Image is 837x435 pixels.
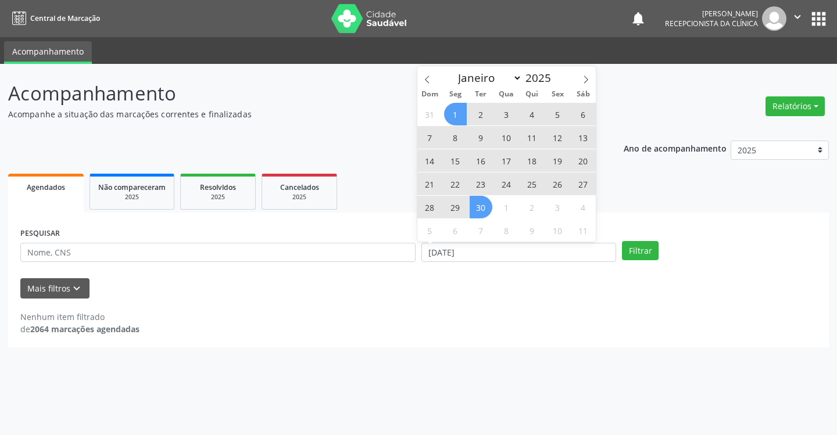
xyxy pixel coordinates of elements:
span: Outubro 2, 2025 [521,196,543,218]
span: Setembro 22, 2025 [444,172,467,195]
span: Outubro 11, 2025 [572,219,595,242]
span: Setembro 8, 2025 [444,126,467,149]
span: Setembro 7, 2025 [419,126,441,149]
span: Agendados [27,182,65,192]
span: Outubro 10, 2025 [546,219,569,242]
span: Setembro 26, 2025 [546,172,569,195]
span: Setembro 15, 2025 [444,149,467,172]
span: Qui [519,91,545,98]
span: Setembro 14, 2025 [419,149,441,172]
span: Agosto 31, 2025 [419,103,441,125]
span: Setembro 13, 2025 [572,126,595,149]
p: Acompanhamento [8,79,582,108]
span: Outubro 6, 2025 [444,219,467,242]
label: PESQUISAR [20,225,60,243]
a: Acompanhamento [4,41,92,64]
span: Setembro 16, 2025 [470,149,492,172]
button: notifications [630,10,646,27]
span: Qua [493,91,519,98]
div: 2025 [189,193,247,202]
strong: 2064 marcações agendadas [30,323,139,335]
span: Setembro 9, 2025 [470,126,492,149]
span: Ter [468,91,493,98]
span: Outubro 1, 2025 [495,196,518,218]
span: Setembro 17, 2025 [495,149,518,172]
div: de [20,323,139,335]
span: Não compareceram [98,182,166,192]
a: Central de Marcação [8,9,100,28]
span: Outubro 4, 2025 [572,196,595,218]
span: Setembro 21, 2025 [419,172,441,195]
span: Setembro 29, 2025 [444,196,467,218]
button: apps [809,9,829,29]
div: 2025 [270,193,328,202]
button:  [786,6,809,31]
span: Sex [545,91,570,98]
div: [PERSON_NAME] [665,9,758,19]
span: Setembro 10, 2025 [495,126,518,149]
span: Setembro 11, 2025 [521,126,543,149]
span: Dom [417,91,443,98]
span: Outubro 5, 2025 [419,219,441,242]
span: Setembro 30, 2025 [470,196,492,218]
i:  [791,10,804,23]
span: Outubro 3, 2025 [546,196,569,218]
span: Seg [442,91,468,98]
button: Mais filtroskeyboard_arrow_down [20,278,90,299]
button: Filtrar [622,241,659,261]
span: Setembro 6, 2025 [572,103,595,125]
div: Nenhum item filtrado [20,311,139,323]
span: Resolvidos [200,182,236,192]
input: Year [522,70,560,85]
span: Central de Marcação [30,13,100,23]
button: Relatórios [766,96,825,116]
span: Outubro 7, 2025 [470,219,492,242]
input: Nome, CNS [20,243,416,263]
p: Acompanhe a situação das marcações correntes e finalizadas [8,108,582,120]
span: Cancelados [280,182,319,192]
input: Selecione um intervalo [421,243,616,263]
span: Outubro 8, 2025 [495,219,518,242]
span: Outubro 9, 2025 [521,219,543,242]
span: Sáb [570,91,596,98]
img: img [762,6,786,31]
span: Setembro 23, 2025 [470,172,492,195]
span: Setembro 4, 2025 [521,103,543,125]
span: Setembro 24, 2025 [495,172,518,195]
span: Setembro 18, 2025 [521,149,543,172]
span: Setembro 28, 2025 [419,196,441,218]
span: Setembro 19, 2025 [546,149,569,172]
span: Setembro 12, 2025 [546,126,569,149]
select: Month [453,70,523,86]
p: Ano de acompanhamento [624,141,727,155]
span: Setembro 1, 2025 [444,103,467,125]
span: Recepcionista da clínica [665,19,758,28]
span: Setembro 25, 2025 [521,172,543,195]
div: 2025 [98,193,166,202]
span: Setembro 5, 2025 [546,103,569,125]
span: Setembro 27, 2025 [572,172,595,195]
i: keyboard_arrow_down [70,282,83,295]
span: Setembro 3, 2025 [495,103,518,125]
span: Setembro 20, 2025 [572,149,595,172]
span: Setembro 2, 2025 [470,103,492,125]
